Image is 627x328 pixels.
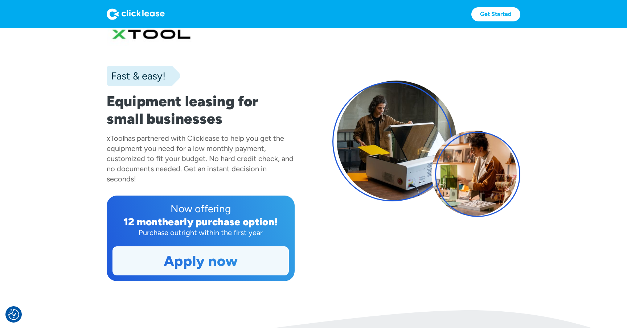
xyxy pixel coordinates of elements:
div: xTool [107,134,124,143]
a: Get Started [471,7,520,21]
div: Now offering [112,201,289,216]
div: 12 month [124,216,168,228]
div: has partnered with Clicklease to help you get the equipment you need for a low monthly payment, c... [107,134,294,183]
img: Revisit consent button [8,309,19,320]
div: early purchase option! [168,216,278,228]
a: Apply now [113,247,288,275]
button: Consent Preferences [8,309,19,320]
img: Logo [107,8,165,20]
div: Purchase outright within the first year [112,227,289,238]
div: Fast & easy! [107,69,165,83]
h1: Equipment leasing for small businesses [107,93,295,127]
